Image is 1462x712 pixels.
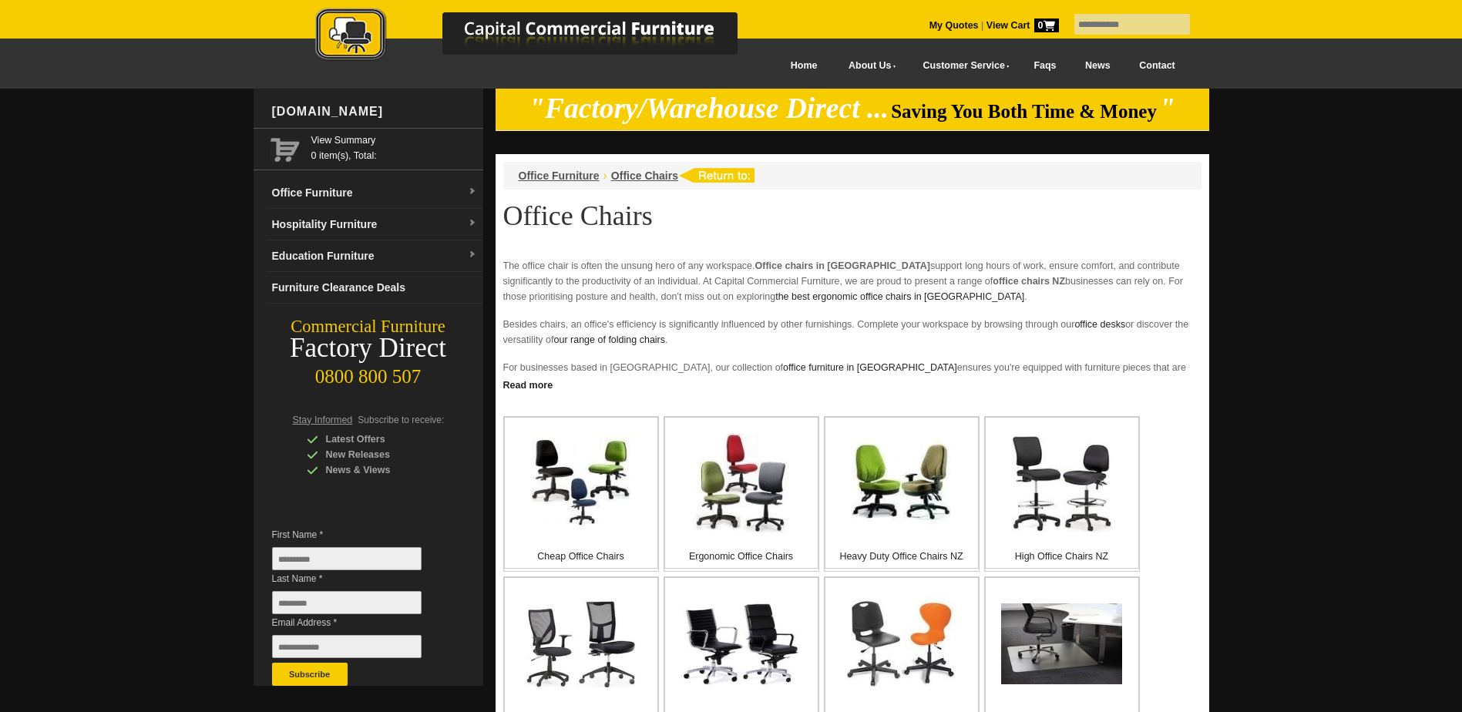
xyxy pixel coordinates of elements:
[983,20,1058,31] a: View Cart0
[311,133,477,161] span: 0 item(s), Total:
[683,602,799,686] img: Executive Office Chairs
[532,434,630,532] img: Cheap Office Chairs
[1034,18,1059,32] span: 0
[266,89,483,135] div: [DOMAIN_NAME]
[755,260,930,271] strong: Office chairs in [GEOGRAPHIC_DATA]
[1001,603,1122,684] img: Office Chair Mats
[503,201,1202,230] h1: Office Chairs
[986,20,1059,31] strong: View Cart
[526,599,636,687] img: Mesh Office Chairs
[266,177,483,209] a: Office Furnituredropdown
[468,187,477,196] img: dropdown
[273,8,812,64] img: Capital Commercial Furniture Logo
[529,92,889,124] em: "Factory/Warehouse Direct ...
[664,416,819,572] a: Ergonomic Office Chairs Ergonomic Office Chairs
[825,549,978,564] p: Heavy Duty Office Chairs NZ
[266,209,483,240] a: Hospitality Furnituredropdown
[272,635,422,658] input: Email Address *
[496,374,1209,393] a: Click to read more
[993,276,1065,287] strong: office chairs NZ
[307,462,453,478] div: News & Views
[272,571,445,586] span: Last Name *
[891,101,1157,122] span: Saving You Both Time & Money
[505,549,657,564] p: Cheap Office Chairs
[503,317,1202,348] p: Besides chairs, an office's efficiency is significantly influenced by other furnishings. Complete...
[1159,92,1175,124] em: "
[254,358,483,388] div: 0800 800 507
[503,416,659,572] a: Cheap Office Chairs Cheap Office Chairs
[307,447,453,462] div: New Releases
[775,291,1024,302] a: the best ergonomic office chairs in [GEOGRAPHIC_DATA]
[1020,49,1071,83] a: Faqs
[272,527,445,542] span: First Name *
[783,362,957,373] a: office furniture in [GEOGRAPHIC_DATA]
[311,133,477,148] a: View Summary
[266,272,483,304] a: Furniture Clearance Deals
[984,416,1140,572] a: High Office Chairs NZ High Office Chairs NZ
[1124,49,1189,83] a: Contact
[929,20,979,31] a: My Quotes
[254,316,483,338] div: Commercial Furniture
[554,334,666,345] a: our range of folding chairs
[692,434,791,532] img: Ergonomic Office Chairs
[906,49,1019,83] a: Customer Service
[293,415,353,425] span: Stay Informed
[678,168,755,183] img: return to
[1012,435,1112,532] img: High Office Chairs NZ
[986,549,1138,564] p: High Office Chairs NZ
[603,168,607,183] li: ›
[272,615,445,630] span: Email Address *
[845,600,957,687] img: Plastic Office Chairs
[824,416,980,572] a: Heavy Duty Office Chairs NZ Heavy Duty Office Chairs NZ
[272,663,348,686] button: Subscribe
[519,170,600,182] a: Office Furniture
[307,432,453,447] div: Latest Offers
[1074,319,1125,330] a: office desks
[273,8,812,69] a: Capital Commercial Furniture Logo
[503,360,1202,406] p: For businesses based in [GEOGRAPHIC_DATA], our collection of ensures you're equipped with furnitu...
[468,219,477,228] img: dropdown
[272,547,422,570] input: First Name *
[266,240,483,272] a: Education Furnituredropdown
[665,549,818,564] p: Ergonomic Office Chairs
[1070,49,1124,83] a: News
[611,170,678,182] a: Office Chairs
[468,250,477,260] img: dropdown
[272,591,422,614] input: Last Name *
[832,49,906,83] a: About Us
[503,258,1202,304] p: The office chair is often the unsung hero of any workspace. support long hours of work, ensure co...
[254,338,483,359] div: Factory Direct
[358,415,444,425] span: Subscribe to receive:
[852,434,951,532] img: Heavy Duty Office Chairs NZ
